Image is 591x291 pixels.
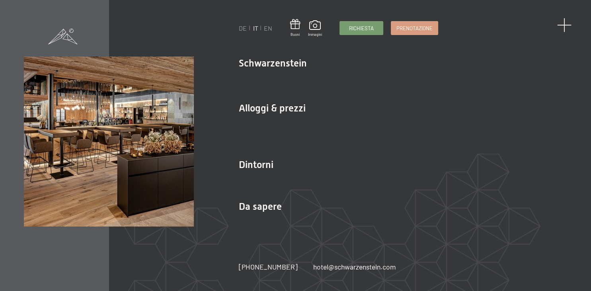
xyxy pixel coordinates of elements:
[391,21,438,35] a: Prenotazione
[308,32,322,37] span: Immagini
[290,19,300,37] a: Buoni
[239,24,247,32] a: DE
[308,20,322,37] a: Immagini
[396,25,433,32] span: Prenotazione
[239,262,298,272] a: [PHONE_NUMBER]
[313,262,396,272] a: hotel@schwarzenstein.com
[239,262,298,271] span: [PHONE_NUMBER]
[253,24,258,32] a: IT
[349,25,374,32] span: Richiesta
[290,32,300,37] span: Buoni
[340,21,383,35] a: Richiesta
[264,24,272,32] a: EN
